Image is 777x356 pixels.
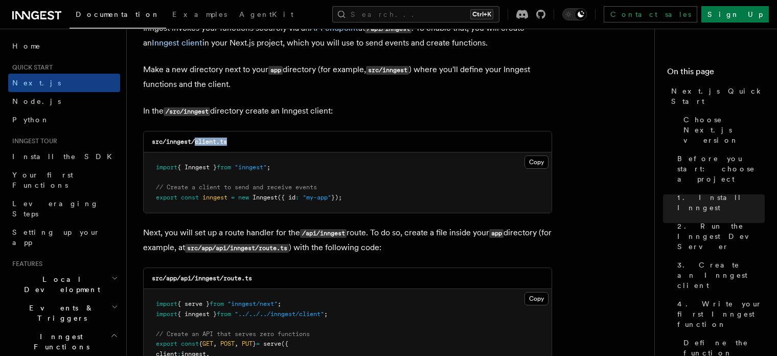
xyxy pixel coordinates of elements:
span: import [156,310,177,318]
p: Next, you will set up a route handler for the route. To do so, create a file inside your director... [143,226,552,255]
span: new [238,194,249,201]
span: Python [12,116,50,124]
a: Next.js [8,74,120,92]
p: Inngest invokes your functions securely via an at . To enable that, you will create an in your Ne... [143,21,552,50]
span: Home [12,41,41,51]
a: 4. Write your first Inngest function [673,295,765,333]
span: import [156,164,177,171]
span: Inngest [253,194,278,201]
span: 4. Write your first Inngest function [677,299,765,329]
code: app [489,229,504,238]
span: from [217,164,231,171]
span: ({ [281,340,288,347]
a: Contact sales [604,6,697,23]
span: Features [8,260,42,268]
code: /api/inngest [300,229,347,238]
code: app [268,66,283,75]
button: Events & Triggers [8,299,120,327]
span: , [213,340,217,347]
span: = [231,194,235,201]
a: Inngest client [152,38,202,48]
span: ; [267,164,270,171]
span: }); [331,194,342,201]
span: { serve } [177,300,210,307]
a: AgentKit [233,3,300,28]
span: ; [278,300,281,307]
span: // Create a client to send and receive events [156,184,317,191]
span: "inngest/next" [227,300,278,307]
span: AgentKit [239,10,293,18]
span: ; [324,310,328,318]
button: Inngest Functions [8,327,120,356]
a: Install the SDK [8,147,120,166]
span: Leveraging Steps [12,199,99,218]
span: , [235,340,238,347]
span: export [156,340,177,347]
span: import [156,300,177,307]
code: src/app/api/inngest/route.ts [185,244,289,253]
span: const [181,194,199,201]
code: src/app/api/inngest/route.ts [152,275,252,282]
span: { [199,340,202,347]
span: Inngest tour [8,137,57,145]
span: "my-app" [303,194,331,201]
span: const [181,340,199,347]
button: Copy [524,155,549,169]
span: GET [202,340,213,347]
span: Local Development [8,274,111,295]
span: Documentation [76,10,160,18]
button: Search...Ctrl+K [332,6,499,23]
span: 2. Run the Inngest Dev Server [677,221,765,252]
span: } [253,340,256,347]
a: Choose Next.js version [679,110,765,149]
a: 3. Create an Inngest client [673,256,765,295]
span: POST [220,340,235,347]
span: Inngest Functions [8,331,110,352]
span: serve [263,340,281,347]
span: { inngest } [177,310,217,318]
a: Node.js [8,92,120,110]
p: In the directory create an Inngest client: [143,104,552,119]
a: Leveraging Steps [8,194,120,223]
span: "inngest" [235,164,267,171]
a: Home [8,37,120,55]
span: from [210,300,224,307]
span: Install the SDK [12,152,118,161]
a: Examples [166,3,233,28]
span: Before you start: choose a project [677,153,765,184]
a: Before you start: choose a project [673,149,765,188]
span: Next.js [12,79,61,87]
span: = [256,340,260,347]
a: Sign Up [701,6,769,23]
span: Next.js Quick Start [671,86,765,106]
span: { Inngest } [177,164,217,171]
span: 1. Install Inngest [677,192,765,213]
span: Node.js [12,97,61,105]
span: Events & Triggers [8,303,111,323]
span: export [156,194,177,201]
code: src/inngest/client.ts [152,138,227,145]
code: /src/inngest [164,107,210,116]
span: ({ id [278,194,295,201]
span: Quick start [8,63,53,72]
button: Copy [524,292,549,305]
span: Examples [172,10,227,18]
a: 1. Install Inngest [673,188,765,217]
button: Toggle dark mode [562,8,587,20]
a: Next.js Quick Start [667,82,765,110]
a: Python [8,110,120,129]
span: 3. Create an Inngest client [677,260,765,291]
span: Choose Next.js version [683,115,765,145]
kbd: Ctrl+K [470,9,493,19]
span: Setting up your app [12,228,100,247]
span: PUT [242,340,253,347]
span: // Create an API that serves zero functions [156,330,310,338]
code: src/inngest [366,66,409,75]
a: 2. Run the Inngest Dev Server [673,217,765,256]
a: Your first Functions [8,166,120,194]
h4: On this page [667,65,765,82]
button: Local Development [8,270,120,299]
p: Make a new directory next to your directory (for example, ) where you'll define your Inngest func... [143,62,552,92]
span: inngest [202,194,227,201]
span: : [295,194,299,201]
